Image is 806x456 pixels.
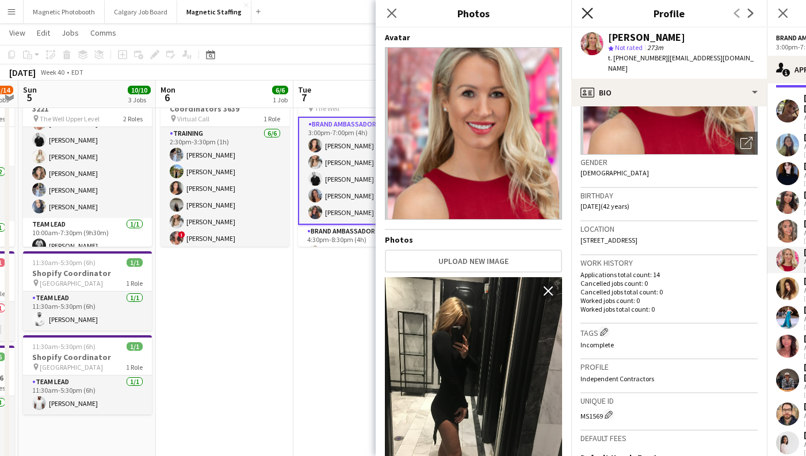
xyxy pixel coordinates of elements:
[23,218,152,257] app-card-role: Team Lead1/110:00am-7:30pm (9h30m)[PERSON_NAME]
[24,1,105,23] button: Magnetic Photobooth
[23,76,152,247] app-job-card: 10:00am-7:30pm (9h30m)8/8MAC Activation - The Well 3221 The Well Upper Level2 RolesBrand Ambassad...
[615,43,643,52] span: Not rated
[71,68,83,76] div: EDT
[580,409,758,420] div: MS1569
[608,53,754,72] span: | [EMAIL_ADDRESS][DOMAIN_NAME]
[608,32,685,43] div: [PERSON_NAME]
[298,117,427,225] app-card-role: Brand Ambassador5/53:00pm-7:00pm (4h)[PERSON_NAME][PERSON_NAME][PERSON_NAME][PERSON_NAME][PERSON_...
[123,114,143,123] span: 2 Roles
[90,28,116,38] span: Comms
[580,279,758,288] p: Cancelled jobs count: 0
[23,352,152,362] h3: Shopify Coordinator
[161,76,289,247] app-job-card: 2:30pm-3:30pm (1h)6/6Sunlife Conference - Event Coordinators 3639 Virtual Call1 RoleTraining6/62:...
[9,28,25,38] span: View
[580,374,758,383] p: Independent Contractors
[735,132,758,155] div: Open photos pop-in
[571,6,767,21] h3: Profile
[23,292,152,331] app-card-role: Team Lead1/111:30am-5:30pm (6h)[PERSON_NAME]
[23,79,152,218] app-card-role: Brand Ambassador7/710:00am-7:30pm (9h30m)[PERSON_NAME]![PERSON_NAME][PERSON_NAME][PERSON_NAME][PE...
[580,270,758,279] p: Applications total count: 14
[32,342,96,351] span: 11:30am-5:30pm (6h)
[126,363,143,371] span: 1 Role
[580,258,758,268] h3: Work history
[23,251,152,331] app-job-card: 11:30am-5:30pm (6h)1/1Shopify Coordinator [GEOGRAPHIC_DATA]1 RoleTeam Lead1/111:30am-5:30pm (6h)[...
[57,25,83,40] a: Jobs
[23,85,37,95] span: Sun
[40,279,103,288] span: [GEOGRAPHIC_DATA]
[580,396,758,406] h3: Unique ID
[178,231,185,238] span: !
[161,127,289,250] app-card-role: Training6/62:30pm-3:30pm (1h)[PERSON_NAME][PERSON_NAME][PERSON_NAME][PERSON_NAME][PERSON_NAME]![P...
[571,79,767,106] div: Bio
[21,91,37,104] span: 5
[298,76,427,247] app-job-card: 3:00pm-12:00am (9h) (Wed)14/14Schinlder Event 3174 The Well4 RolesBrand Ambassador5/53:00pm-7:00p...
[385,47,562,220] img: Crew avatar
[580,224,758,234] h3: Location
[580,433,758,443] h3: Default fees
[62,28,79,38] span: Jobs
[580,305,758,313] p: Worked jobs total count: 0
[385,250,562,273] button: Upload new image
[273,95,288,104] div: 1 Job
[315,104,339,113] span: The Well
[645,43,666,52] span: 273m
[580,236,637,244] span: [STREET_ADDRESS]
[580,340,758,349] p: Incomplete
[580,202,629,210] span: [DATE] (42 years)
[580,362,758,372] h3: Profile
[272,86,288,94] span: 6/6
[608,53,668,62] span: t. [PHONE_NUMBER]
[9,67,36,78] div: [DATE]
[385,32,562,43] h4: Avatar
[86,25,121,40] a: Comms
[177,1,251,23] button: Magnetic Staffing
[128,95,150,104] div: 3 Jobs
[296,91,311,104] span: 7
[376,6,571,21] h3: Photos
[127,258,143,267] span: 1/1
[37,28,50,38] span: Edit
[40,114,100,123] span: The Well Upper Level
[127,342,143,351] span: 1/1
[580,190,758,201] h3: Birthday
[298,85,311,95] span: Tue
[580,326,758,338] h3: Tags
[126,279,143,288] span: 1 Role
[385,235,562,245] h4: Photos
[105,1,177,23] button: Calgary Job Board
[32,25,55,40] a: Edit
[5,25,30,40] a: View
[32,258,96,267] span: 11:30am-5:30pm (6h)
[38,68,67,76] span: Week 40
[580,168,649,177] span: [DEMOGRAPHIC_DATA]
[23,268,152,278] h3: Shopify Coordinator
[263,114,280,123] span: 1 Role
[23,335,152,415] app-job-card: 11:30am-5:30pm (6h)1/1Shopify Coordinator [GEOGRAPHIC_DATA]1 RoleTeam Lead1/111:30am-5:30pm (6h)[...
[159,91,175,104] span: 6
[580,157,758,167] h3: Gender
[298,225,427,331] app-card-role: Brand Ambassador5/54:30pm-8:30pm (4h)
[128,86,151,94] span: 10/10
[161,85,175,95] span: Mon
[580,288,758,296] p: Cancelled jobs total count: 0
[40,363,103,371] span: [GEOGRAPHIC_DATA]
[23,375,152,415] app-card-role: Team Lead1/111:30am-5:30pm (6h)[PERSON_NAME]
[580,296,758,305] p: Worked jobs count: 0
[177,114,209,123] span: Virtual Call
